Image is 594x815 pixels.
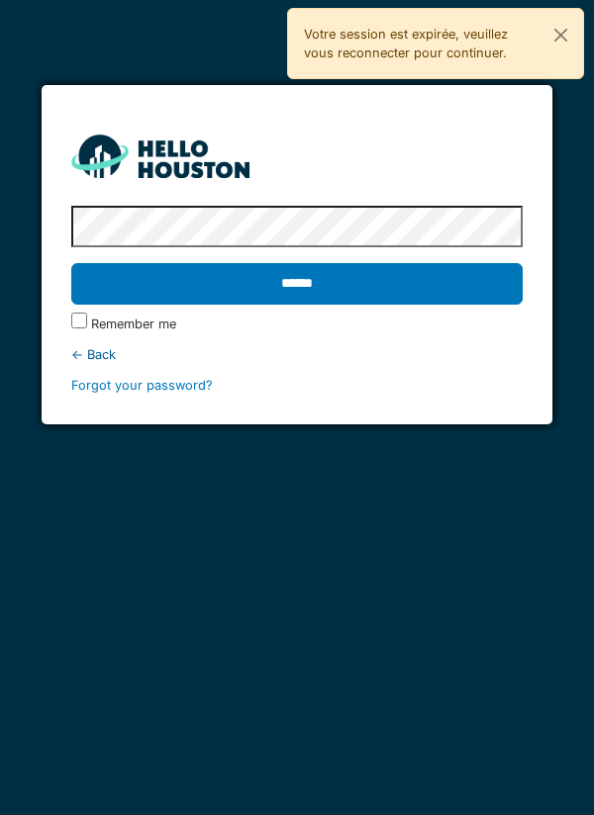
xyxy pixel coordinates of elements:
[71,378,213,393] a: Forgot your password?
[71,345,524,364] div: ← Back
[539,9,583,61] button: Close
[287,8,584,79] div: Votre session est expirée, veuillez vous reconnecter pour continuer.
[71,135,249,177] img: HH_line-BYnF2_Hg.png
[91,315,176,333] label: Remember me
